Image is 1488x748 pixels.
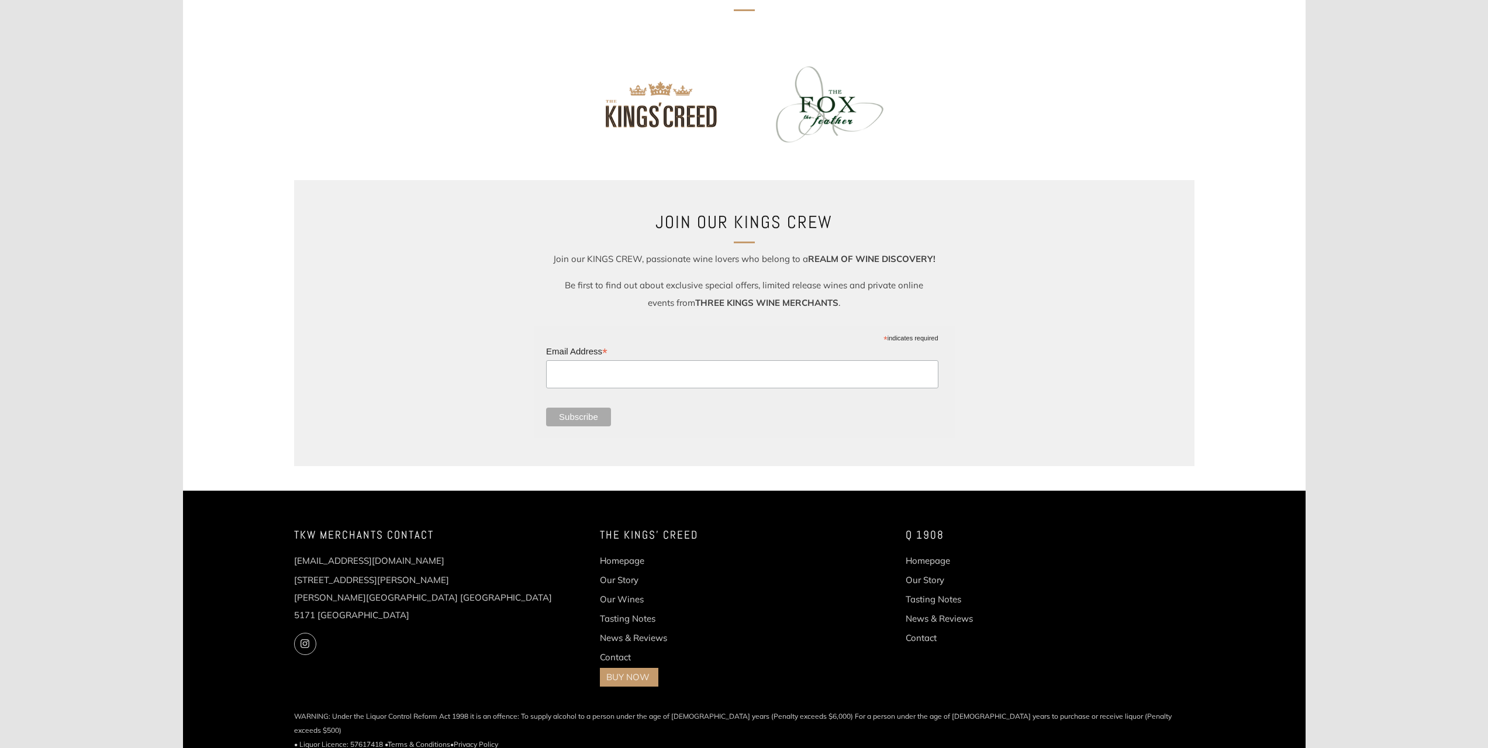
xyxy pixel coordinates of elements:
[906,555,950,566] a: Homepage
[906,526,1194,544] h4: Q 1908
[551,250,937,268] p: Join our KINGS CREW, passionate wine lovers who belong to a
[906,574,944,585] a: Our Story
[582,53,736,156] img: The Kings' Creed Award Winning South Australian Wines
[606,671,650,682] a: BUY NOW
[600,594,644,605] a: Our Wines
[906,613,973,624] a: News & Reviews
[600,574,638,585] a: Our Story
[551,208,937,236] h2: JOIN OUR KINGS CREW
[600,613,655,624] a: Tasting Notes
[551,277,937,312] p: Be first to find out about exclusive special offers, limited release wines and private online eve...
[600,652,631,663] a: Contact
[695,297,838,308] strong: THREE KINGS WINE MERCHANTS
[906,594,961,605] a: Tasting Notes
[294,571,582,624] p: [STREET_ADDRESS][PERSON_NAME] [PERSON_NAME][GEOGRAPHIC_DATA] [GEOGRAPHIC_DATA] 5171 [GEOGRAPHIC_D...
[600,526,888,544] h4: The Kings' Creed
[546,343,938,359] label: Email Address
[600,632,667,643] a: News & Reviews
[294,526,582,544] h4: TKW Merchants Contact
[546,408,611,426] input: Subscribe
[294,555,444,566] a: [EMAIL_ADDRESS][DOMAIN_NAME]
[546,332,938,343] div: indicates required
[906,632,937,643] a: Contact
[600,555,644,566] a: Homepage
[294,709,1194,737] span: WARNING: Under the Liquor Control Reform Act 1998 it is an offence: To supply alcohol to a person...
[808,253,935,264] strong: REALM OF WINE DISCOVERY!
